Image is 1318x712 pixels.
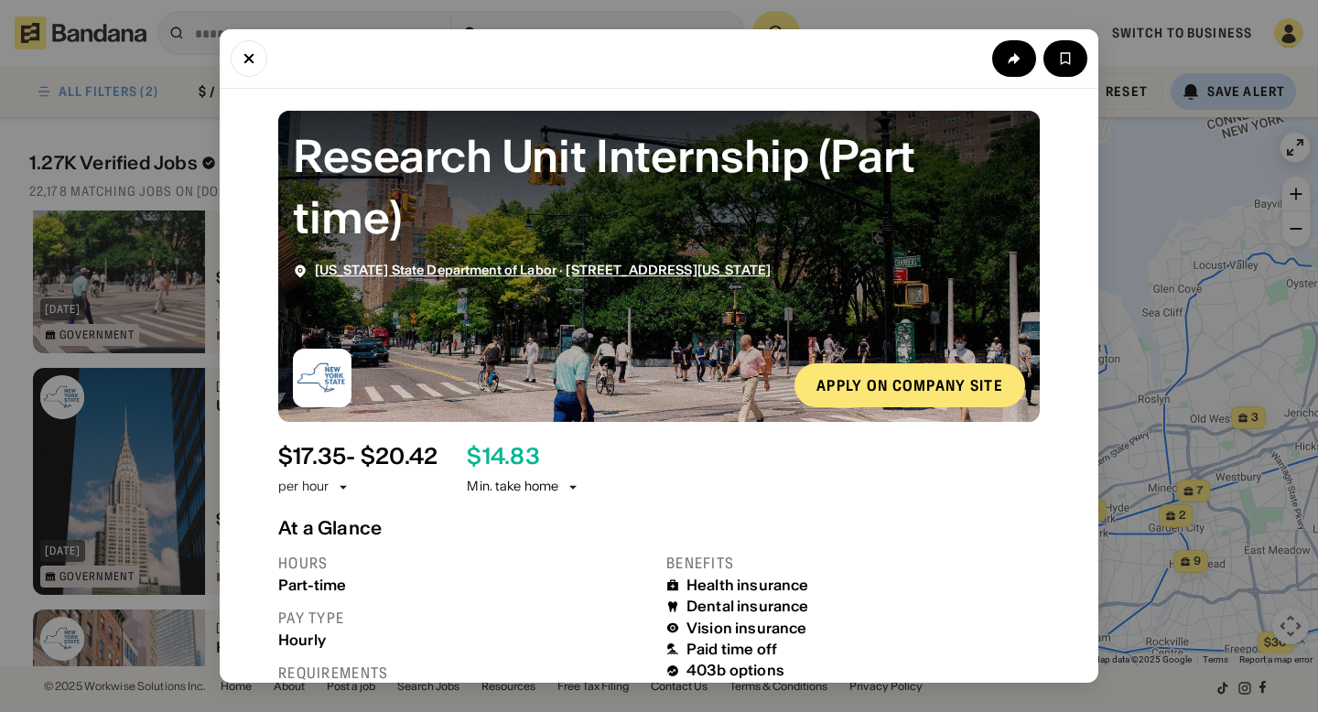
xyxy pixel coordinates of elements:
div: $ 14.83 [467,444,539,470]
div: Requirements [278,663,652,683]
div: Vision insurance [686,620,807,637]
div: Hours [278,554,652,573]
div: At a Glance [278,517,1040,539]
div: per hour [278,478,329,496]
div: Min. take home [467,478,580,496]
div: Apply on company site [816,378,1003,393]
div: Hourly [278,631,652,649]
div: Paid time off [686,641,777,658]
div: · [315,263,771,278]
div: Part-time [278,577,652,594]
div: Dental insurance [686,598,809,615]
div: $ 17.35 - $20.42 [278,444,438,470]
div: Health insurance [686,577,809,594]
div: Research Unit Internship (Part time) [293,125,1025,248]
span: [STREET_ADDRESS][US_STATE] [566,262,771,278]
div: Benefits [666,554,1040,573]
div: 403b options [686,662,784,679]
span: [US_STATE] State Department of Labor [315,262,556,278]
img: New York State Department of Labor logo [293,349,351,407]
button: Close [231,40,267,77]
div: Pay type [278,609,652,628]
